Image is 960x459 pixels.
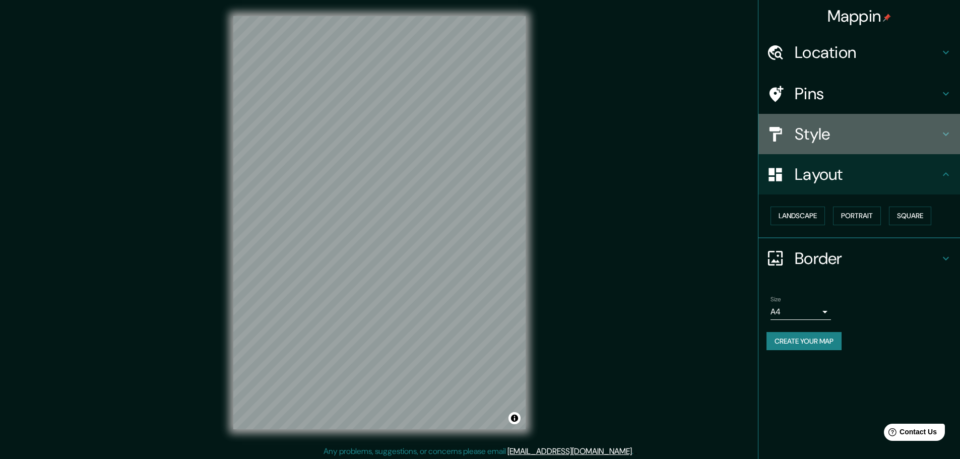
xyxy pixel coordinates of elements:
[758,74,960,114] div: Pins
[795,124,940,144] h4: Style
[795,42,940,62] h4: Location
[889,207,931,225] button: Square
[758,114,960,154] div: Style
[766,332,842,351] button: Create your map
[771,295,781,303] label: Size
[771,304,831,320] div: A4
[507,446,632,456] a: [EMAIL_ADDRESS][DOMAIN_NAME]
[883,14,891,22] img: pin-icon.png
[827,6,891,26] h4: Mappin
[870,420,949,448] iframe: Help widget launcher
[633,445,635,457] div: .
[795,84,940,104] h4: Pins
[795,248,940,269] h4: Border
[324,445,633,457] p: Any problems, suggestions, or concerns please email .
[795,164,940,184] h4: Layout
[758,32,960,73] div: Location
[758,238,960,279] div: Border
[833,207,881,225] button: Portrait
[508,412,521,424] button: Toggle attribution
[771,207,825,225] button: Landscape
[635,445,637,457] div: .
[758,154,960,194] div: Layout
[233,16,526,429] canvas: Map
